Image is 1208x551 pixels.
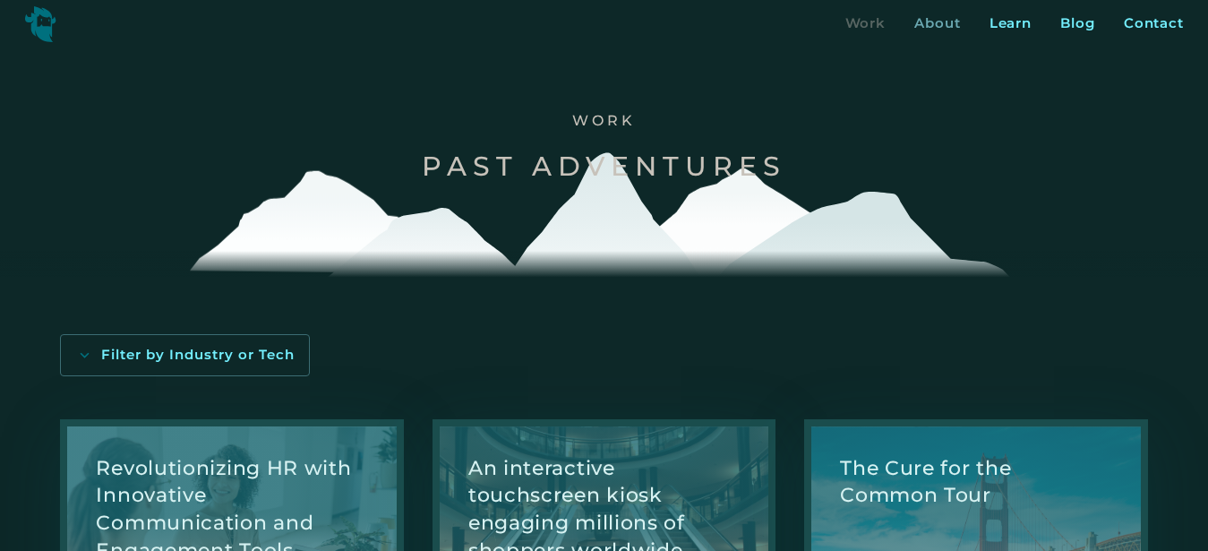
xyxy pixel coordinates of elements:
[1124,13,1184,34] a: Contact
[24,5,56,42] img: yeti logo icon
[572,112,636,131] h1: Work
[845,13,887,34] a: Work
[60,334,310,376] a: Filter by Industry or Tech
[914,13,961,34] a: About
[990,13,1032,34] a: Learn
[1060,13,1095,34] a: Blog
[422,149,786,184] h2: Past Adventures
[101,346,295,365] div: Filter by Industry or Tech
